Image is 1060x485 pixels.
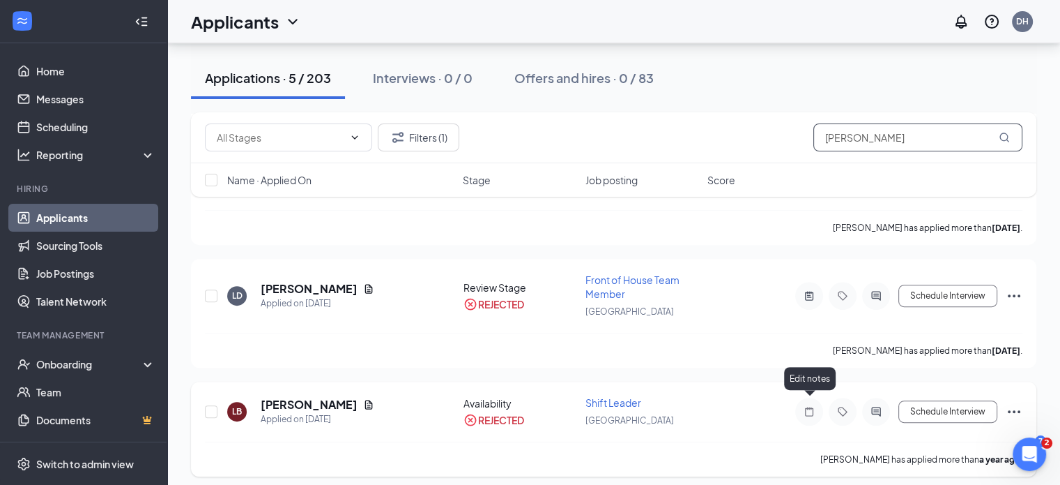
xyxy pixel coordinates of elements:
[15,14,29,28] svg: WorkstreamLogo
[36,357,144,371] div: Onboarding
[349,132,360,143] svg: ChevronDown
[999,132,1010,143] svg: MagnifyingGlass
[36,288,155,315] a: Talent Network
[363,399,374,410] svg: Document
[17,148,31,162] svg: Analysis
[979,454,1020,465] b: a year ago
[1006,288,1022,304] svg: Ellipses
[868,406,884,417] svg: ActiveChat
[478,413,524,427] div: REJECTED
[17,357,31,371] svg: UserCheck
[36,457,134,471] div: Switch to admin view
[261,412,374,426] div: Applied on [DATE]
[833,222,1022,234] p: [PERSON_NAME] has applied more than .
[585,396,641,409] span: Shift Leader
[36,378,155,406] a: Team
[36,434,155,462] a: SurveysCrown
[36,204,155,232] a: Applicants
[1016,15,1029,27] div: DH
[898,401,997,423] button: Schedule Interview
[834,406,851,417] svg: Tag
[17,329,153,341] div: Team Management
[232,405,242,417] div: LB
[378,124,459,151] button: Filter Filters (1)
[463,413,477,427] svg: CrossCircle
[217,130,344,145] input: All Stages
[868,290,884,301] svg: ActiveChat
[585,274,679,300] span: Front of House Team Member
[953,13,969,30] svg: Notifications
[813,124,1022,151] input: Search in applications
[227,173,312,187] span: Name · Applied On
[992,223,1020,233] b: [DATE]
[191,10,279,33] h1: Applicants
[232,290,243,301] div: LD
[898,285,997,307] button: Schedule Interview
[478,297,524,311] div: REJECTED
[514,69,654,87] div: Offers and hires · 0 / 83
[205,69,331,87] div: Applications · 5 / 203
[585,306,674,317] span: [GEOGRAPHIC_DATA]
[707,173,735,187] span: Score
[1013,438,1046,471] iframe: Intercom live chat
[833,345,1022,357] p: [PERSON_NAME] has applied more than .
[17,457,31,471] svg: Settings
[17,183,153,195] div: Hiring
[36,260,155,288] a: Job Postings
[363,283,374,294] svg: Document
[36,232,155,260] a: Sourcing Tools
[36,148,156,162] div: Reporting
[36,85,155,113] a: Messages
[284,13,301,30] svg: ChevronDown
[992,345,1020,356] b: [DATE]
[463,173,491,187] span: Stage
[585,173,638,187] span: Job posting
[463,297,477,311] svg: CrossCircle
[373,69,473,87] div: Interviews · 0 / 0
[261,397,358,412] h5: [PERSON_NAME]
[820,454,1022,465] p: [PERSON_NAME] has applied more than .
[784,367,836,390] div: Edit notes
[36,406,155,434] a: DocumentsCrown
[585,415,674,426] span: [GEOGRAPHIC_DATA]
[983,13,1000,30] svg: QuestionInfo
[1041,438,1052,449] span: 2
[1035,435,1046,447] div: 7
[463,396,577,410] div: Availability
[135,15,148,29] svg: Collapse
[390,129,406,146] svg: Filter
[801,290,817,301] svg: ActiveNote
[834,290,851,301] svg: Tag
[261,297,374,311] div: Applied on [DATE]
[463,281,577,294] div: Review Stage
[261,281,358,297] h5: [PERSON_NAME]
[36,113,155,141] a: Scheduling
[1006,403,1022,420] svg: Ellipses
[801,406,817,417] svg: Note
[36,57,155,85] a: Home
